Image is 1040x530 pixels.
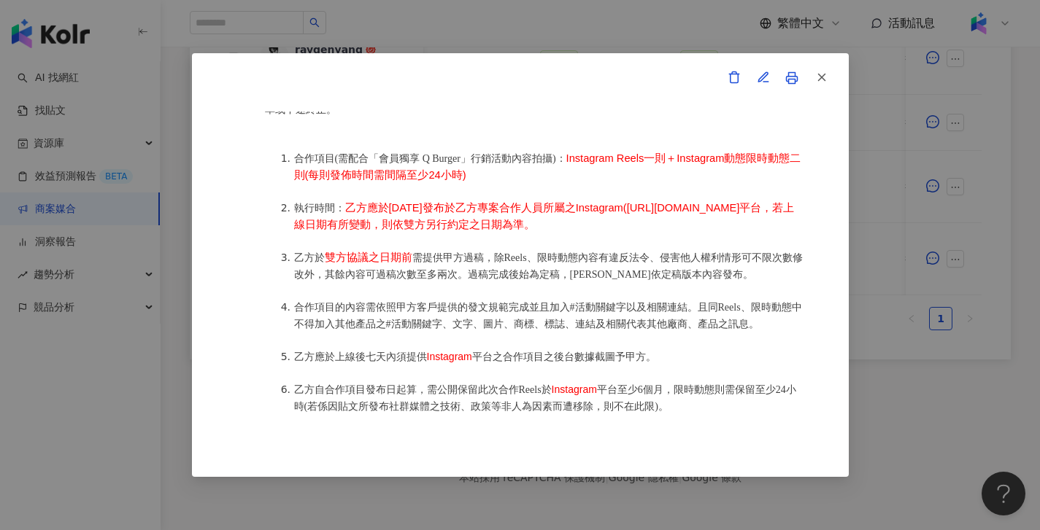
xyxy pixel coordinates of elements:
[294,252,325,263] span: 乙方於
[472,351,656,362] span: 平台之合作項目之後台數據截圖予甲方。
[294,302,802,330] span: 合作項目的內容需依照甲方客戶提供的發文規範完成並且加入#活動關鍵字以及相關連結。且同Reels、限時動態中不得加入其他產品之#活動關鍵字、文字、圖片、商標、標誌、連結及相關代表其他廠商、產品之訊息。
[427,351,472,362] span: Instagram
[294,152,801,181] span: Instagram Reels一則＋Instagram動態限時動態二則(每則發佈時間需間隔至少24小時)
[325,252,412,263] span: 雙方協議之日期前
[294,384,552,395] span: 乙方自合作項目發布日起算，需公開保留此次合作Reels於
[294,351,427,362] span: 乙方應於上線後七天內須提供
[294,252,803,280] span: 需提供甲方過稿，除Reels、限時動態內容有違反法令、侵害他人權利情形可不限次數修改外，其餘內容可過稿次數至多兩次。過稿完成後始為定稿，[PERSON_NAME]依定稿版本內容發布。
[294,153,566,164] span: 合作項目(需配合「會員獨享 Q Burger」行銷活動內容拍攝)：
[294,384,796,412] span: 平台至少6個月，限時動態則需保留至少24小時(若係因貼文所發布社群媒體之技術、政策等非人為因素而遭移除，則不在此限)。
[552,383,597,395] span: Instagram
[294,202,795,230] span: 乙方應於[DATE]發布於乙方專案合作人員所屬之Instagram([URL][DOMAIN_NAME]平台，若上線日期有所變動，則依雙方另行約定之日期為準。
[265,87,799,115] span: 專案活動條件，不得取消確認單或中途終止。
[294,203,345,214] span: 執行時間：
